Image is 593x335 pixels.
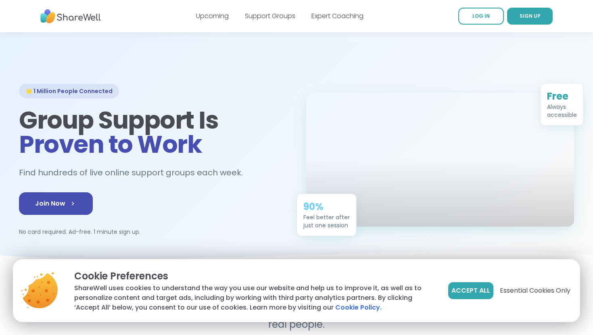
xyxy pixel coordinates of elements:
div: 90% [303,198,350,211]
p: Cookie Preferences [74,269,435,283]
span: Join Now [35,199,77,208]
h2: Find hundreds of live online support groups each week. [19,166,251,179]
a: Support Groups [245,11,295,21]
span: LOG IN [472,12,490,19]
p: ShareWell uses cookies to understand the way you use our website and help us to improve it, as we... [74,283,435,312]
p: No card required. Ad-free. 1 minute sign up. [19,228,287,236]
button: Accept All [448,282,493,299]
a: Expert Coaching [311,11,363,21]
a: Upcoming [196,11,229,21]
h1: Group Support Is [19,108,287,156]
span: Essential Cookies Only [500,286,570,295]
span: Accept All [451,286,490,295]
img: ShareWell Nav Logo [40,5,101,27]
a: LOG IN [458,8,504,25]
span: Proven to Work [19,127,202,161]
div: Free [547,87,577,100]
span: SIGN UP [520,12,541,19]
a: SIGN UP [507,8,553,25]
a: Join Now [19,192,93,215]
a: Cookie Policy. [335,303,382,312]
div: Feel better after just one session [303,211,350,227]
div: Always accessible [547,100,577,117]
div: 🌟 1 Million People Connected [19,84,119,98]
